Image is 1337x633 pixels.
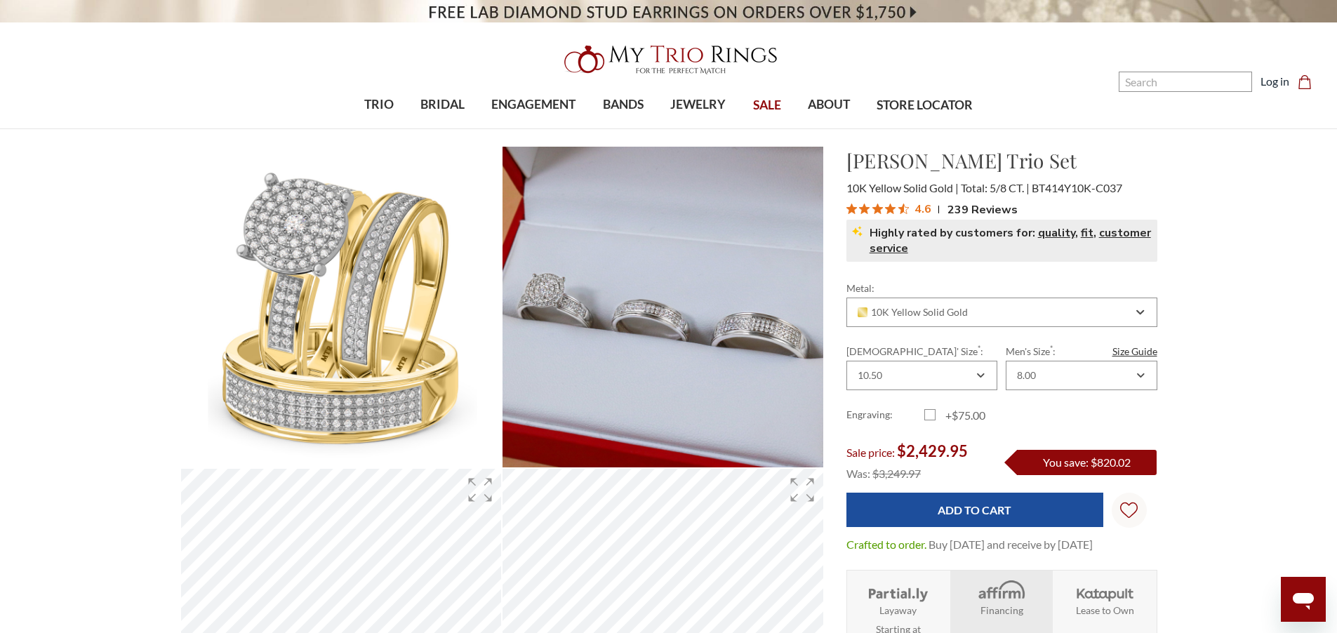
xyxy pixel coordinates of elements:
label: Metal: [846,281,1157,295]
label: Engraving: [846,407,924,424]
svg: Wish Lists [1120,458,1138,563]
svg: cart.cart_preview [1298,75,1312,89]
strong: Layaway [879,603,917,618]
button: submenu toggle [436,128,450,129]
span: BANDS [603,95,644,114]
strong: Financing [980,603,1023,618]
div: Combobox [846,298,1157,327]
h1: [PERSON_NAME] Trio Set [846,146,1157,175]
span: quality [1038,225,1075,241]
strong: Lease to Own [1076,603,1134,618]
span: Highly rated by customers for: [870,225,1035,241]
span: 239 Reviews [947,199,1018,220]
button: submenu toggle [372,128,386,129]
span: You save: $820.02 [1043,455,1131,469]
span: BRIDAL [420,95,465,114]
img: Photo of Gracie 5/8 ct tw. Diamond Round Cluster Trio Set 10K Yellow Gold [BT414Y-C037] [503,147,823,467]
div: 10.50 [858,370,882,381]
a: TRIO [351,82,407,128]
a: My Trio Rings [387,37,949,82]
span: BT414Y10K-C037 [1032,181,1122,194]
button: submenu toggle [691,128,705,129]
span: SALE [753,96,781,114]
div: Enter fullscreen [781,469,823,511]
span: 10K Yellow Solid Gold [846,181,959,194]
span: Sale price: [846,446,895,459]
input: Add to Cart [846,493,1103,527]
button: submenu toggle [526,128,540,129]
span: , [1075,225,1078,241]
dt: Crafted to order. [846,536,926,553]
a: Cart with 0 items [1298,73,1320,90]
span: Was: [846,467,870,480]
a: Wish Lists [1112,493,1147,528]
img: Katapult [1072,579,1138,603]
span: JEWELRY [670,95,726,114]
img: Affirm [969,579,1034,603]
a: ENGAGEMENT [478,82,589,128]
div: Enter fullscreen [459,469,501,511]
span: STORE LOCATOR [877,96,973,114]
span: 4.6 [914,199,931,217]
label: [DEMOGRAPHIC_DATA]' Size : [846,344,997,359]
label: +$75.00 [924,407,1002,424]
img: Layaway [865,579,931,603]
label: Men's Size : [1006,344,1157,359]
span: TRIO [364,95,394,114]
a: JEWELRY [657,82,739,128]
a: Log in [1260,73,1289,90]
span: , [1093,225,1096,241]
a: SALE [739,83,794,128]
dd: Buy [DATE] and receive by [DATE] [929,536,1093,553]
span: $3,249.97 [872,467,921,480]
span: customer service [870,225,1151,256]
div: Combobox [846,361,997,390]
a: BANDS [590,82,657,128]
button: submenu toggle [616,128,630,129]
img: My Trio Rings [557,37,781,82]
span: Highly rated by customers for: [870,225,1152,256]
div: 8.00 [1017,370,1036,381]
span: ABOUT [808,95,850,114]
button: Rated 4.6 out of 5 stars from 239 reviews. Jump to reviews. [846,199,1018,220]
span: fit [1081,225,1093,241]
input: Search and use arrows or TAB to navigate results [1119,72,1252,92]
button: submenu toggle [822,128,836,129]
div: Combobox [1006,361,1157,390]
a: Size Guide [1112,344,1157,359]
span: Total: 5/8 CT. [961,181,1030,194]
span: ENGAGEMENT [491,95,576,114]
a: BRIDAL [407,82,478,128]
a: STORE LOCATOR [863,83,986,128]
span: $2,429.95 [897,441,968,460]
iframe: Button to launch messaging window [1281,577,1326,622]
a: ABOUT [794,82,863,128]
span: 10K Yellow Solid Gold [858,307,969,318]
img: Photo of Gracie 5/8 ct tw. Diamond Round Cluster Trio Set 10K Yellow Gold [BT414Y-C037] [181,147,502,467]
